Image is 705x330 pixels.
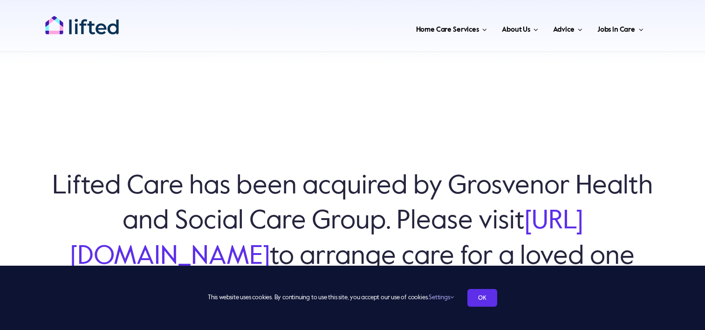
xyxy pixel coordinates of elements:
a: lifted-logo [45,15,119,25]
span: Jobs in Care [597,22,635,37]
a: About Us [499,14,541,42]
span: About Us [502,22,530,37]
span: This website uses cookies. By continuing to use this site, you accept our use of cookies. [208,290,453,305]
span: Advice [553,22,574,37]
a: OK [467,289,497,307]
span: Home Care Services [416,22,479,37]
nav: Main Menu [150,14,646,42]
a: Advice [550,14,585,42]
h6: Lifted Care has been acquired by Grosvenor Health and Social Care Group. Please visit to arrange ... [47,169,658,274]
a: Jobs in Care [595,14,646,42]
a: Settings [429,295,453,301]
a: Home Care Services [413,14,490,42]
